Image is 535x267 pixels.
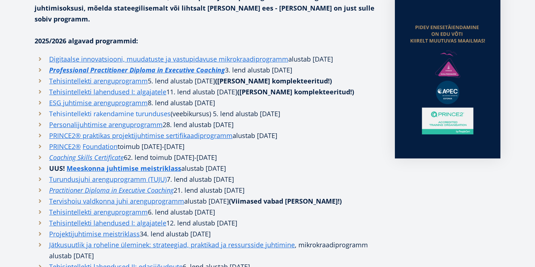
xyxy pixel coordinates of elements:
li: 5. lend alustab [DATE] [35,75,380,86]
a: ® [75,141,81,152]
em: Coaching Skills Certificate [49,153,124,162]
strong: ([PERSON_NAME] komplekteeritud!) [237,87,354,96]
a: Tehisintellekti rakendamine turunduses [49,108,171,119]
a: Personalijuhtimise arenguprogramm [49,119,163,130]
li: 12. lend alustab [DATE] [35,217,380,228]
li: , mikrokraadiprogramm alustab [DATE] [35,239,380,261]
li: alustab [DATE] [35,196,380,207]
a: PRINCE2® praktikas projektijuhtimise sertifikaadiprogramm [49,130,233,141]
li: alustab [DATE] [35,130,380,141]
li: 6. lend alustab [DATE] [35,207,380,217]
a: Practitioner Diploma in Executive Coaching [49,185,174,196]
em: Practitioner Diploma in Executive Coaching [49,186,174,195]
i: 21 [174,186,181,195]
strong: Meeskonna juhtimise meistriklass [67,164,181,173]
li: (veebikursus) 5. lend alustab [DATE] [35,108,380,119]
li: 28. lend alustab [DATE] [35,119,380,130]
a: Foundation [83,141,118,152]
a: Coaching Skills Certificate [49,152,124,163]
li: alustab [DATE] [35,163,380,174]
a: Meeskonna juhtimise meistriklass [67,163,181,174]
strong: UUS! [49,164,65,173]
a: Tervishoiu valdkonna juhi arenguprogramm [49,196,184,207]
a: Projektijuhtimise meistriklass [49,228,140,239]
a: PRINCE2 [49,141,75,152]
li: 62. lend toimub [DATE]-[DATE] [35,152,380,163]
a: ESG juhtimise arenguprogramm [49,97,148,108]
strong: ([PERSON_NAME] komplekteeritud!) [215,76,332,85]
strong: 2025/2026 algavad programmid: [35,36,138,45]
a: Digitaalse innovatsiooni, muudatuste ja vastupidavuse mikrokraadiprogramm [49,54,288,64]
li: 11. lend alustab [DATE] [35,86,380,97]
li: 3. lend alustab [DATE] [35,64,380,75]
a: Tehisintellekti lahendused I: algajatele [49,217,166,228]
a: Turundusjuhi arenguprogramm (TUJU) [49,174,167,185]
li: . lend alustab [DATE] [35,185,380,196]
a: Tehisintellekti arenguprogramm [49,75,148,86]
li: 8. lend alustab [DATE] [35,97,380,108]
li: toimub [DATE]-[DATE] [35,141,380,152]
a: Professional Practitioner Diploma in Executive Coaching [49,64,225,75]
li: 7. lend alustab [DATE] [35,174,380,185]
li: 34. lend alustab [DATE] [35,228,380,239]
li: alustab [DATE] [35,54,380,64]
a: Jätkusuutlik ja roheline üleminek: strateegiad, praktikad ja ressursside juhtimine [49,239,295,250]
strong: (Viimased vabad [PERSON_NAME]!) [229,197,342,205]
a: Tehisintellekti arenguprogramm [49,207,148,217]
a: Tehisintellekti lahendused I: algajatele [49,86,166,97]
